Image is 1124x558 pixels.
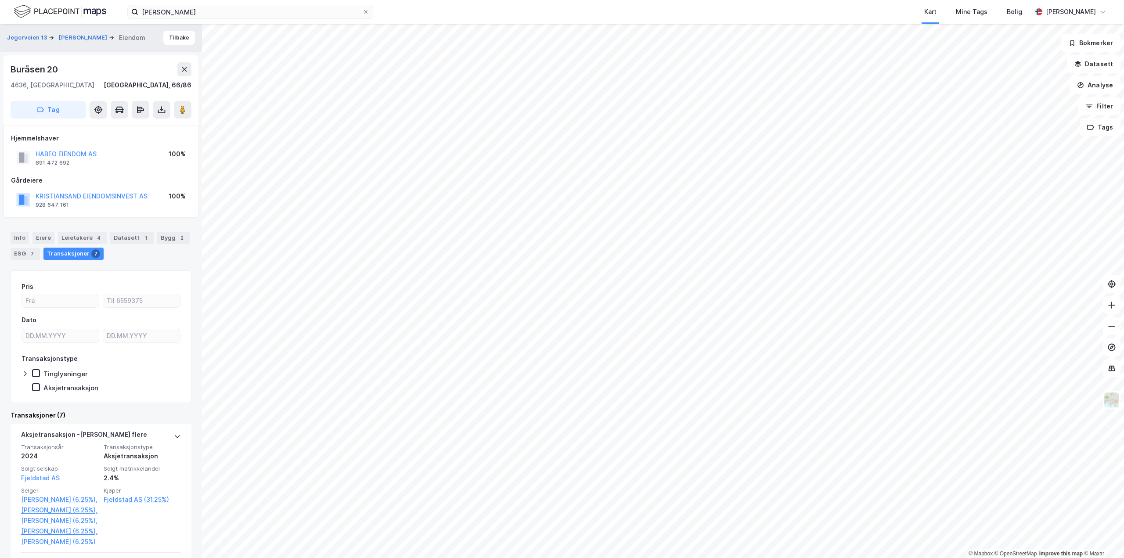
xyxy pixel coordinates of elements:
div: Leietakere [58,232,107,244]
div: Dato [22,315,36,325]
button: Tilbake [163,31,195,45]
div: 7 [28,249,36,258]
input: DD.MM.YYYY [103,329,180,342]
button: [PERSON_NAME] [59,33,109,42]
div: Aksjetransaksjon - [PERSON_NAME] flere [21,429,147,443]
span: Selger [21,487,98,494]
div: Info [11,232,29,244]
div: Aksjetransaksjon [43,384,98,392]
span: Solgt selskap [21,465,98,472]
div: Hjemmelshaver [11,133,191,144]
input: Til 6559375 [103,294,180,307]
div: 4636, [GEOGRAPHIC_DATA] [11,80,94,90]
span: Transaksjonstype [104,443,181,451]
button: Bokmerker [1061,34,1120,52]
a: [PERSON_NAME] (6.25%), [21,494,98,505]
div: Pris [22,281,33,292]
div: Transaksjoner [43,248,104,260]
a: [PERSON_NAME] (6.25%), [21,515,98,526]
span: Solgt matrikkelandel [104,465,181,472]
div: Transaksjoner (7) [11,410,191,421]
input: Fra [22,294,99,307]
div: Eiendom [119,32,145,43]
a: [PERSON_NAME] (6.25%), [21,526,98,536]
div: 2.4% [104,473,181,483]
a: OpenStreetMap [994,551,1037,557]
div: 891 472 692 [36,159,69,166]
div: Buråsen 20 [11,62,60,76]
a: [PERSON_NAME] (6.25%) [21,536,98,547]
button: Tags [1080,119,1120,136]
div: Bygg [157,232,190,244]
a: Fjeldstad AS [21,474,60,482]
div: Bolig [1007,7,1022,17]
button: Filter [1078,97,1120,115]
img: Z [1103,392,1120,408]
div: Datasett [110,232,154,244]
div: Gårdeiere [11,175,191,186]
button: Analyse [1070,76,1120,94]
div: Transaksjonstype [22,353,78,364]
a: Mapbox [969,551,993,557]
div: Kontrollprogram for chat [1080,516,1124,558]
span: Transaksjonsår [21,443,98,451]
div: [PERSON_NAME] [1046,7,1096,17]
img: logo.f888ab2527a4732fd821a326f86c7f29.svg [14,4,106,19]
a: [PERSON_NAME] (6.25%), [21,505,98,515]
div: 7 [91,249,100,258]
div: 2 [177,234,186,242]
div: 100% [169,191,186,202]
div: 4 [94,234,103,242]
a: Improve this map [1039,551,1083,557]
div: Tinglysninger [43,370,88,378]
div: ESG [11,248,40,260]
input: DD.MM.YYYY [22,329,99,342]
button: Tag [11,101,86,119]
iframe: Chat Widget [1080,516,1124,558]
button: Jegerveien 13 [7,33,49,42]
div: Eiere [32,232,54,244]
input: Søk på adresse, matrikkel, gårdeiere, leietakere eller personer [138,5,362,18]
span: Kjøper [104,487,181,494]
div: Mine Tags [956,7,987,17]
div: 100% [169,149,186,159]
div: 2024 [21,451,98,461]
button: Datasett [1067,55,1120,73]
div: Aksjetransaksjon [104,451,181,461]
div: [GEOGRAPHIC_DATA], 66/86 [104,80,191,90]
a: Fjeldstad AS (31.25%) [104,494,181,505]
div: Kart [924,7,937,17]
div: 1 [141,234,150,242]
div: 928 647 161 [36,202,69,209]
